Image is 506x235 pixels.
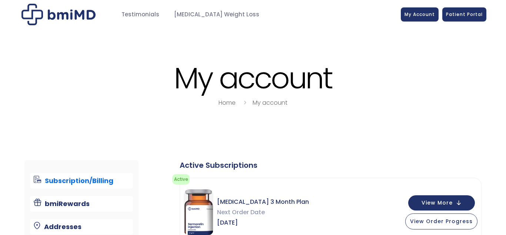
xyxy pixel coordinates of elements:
[241,98,249,107] i: breadcrumbs separator
[114,7,167,22] a: Testimonials
[121,10,159,19] span: Testimonials
[180,160,482,170] div: Active Subscriptions
[410,218,473,225] span: View Order Progress
[172,174,190,185] span: Active
[217,207,309,218] span: Next Order Date
[20,62,486,94] h1: My account
[30,173,133,189] a: Subscription/Billing
[217,197,309,207] span: [MEDICAL_DATA] 3 Month Plan
[401,7,439,22] a: My Account
[174,10,259,19] span: [MEDICAL_DATA] Weight Loss
[253,98,287,107] a: My account
[446,11,483,17] span: Patient Portal
[30,196,133,212] a: bmiRewards
[405,213,477,229] button: View Order Progress
[408,195,475,210] button: View More
[422,200,453,205] span: View More
[442,7,486,22] a: Patient Portal
[167,7,267,22] a: [MEDICAL_DATA] Weight Loss
[21,4,96,25] img: My account
[405,11,435,17] span: My Account
[219,98,236,107] a: Home
[217,218,309,228] span: [DATE]
[30,219,133,235] a: Addresses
